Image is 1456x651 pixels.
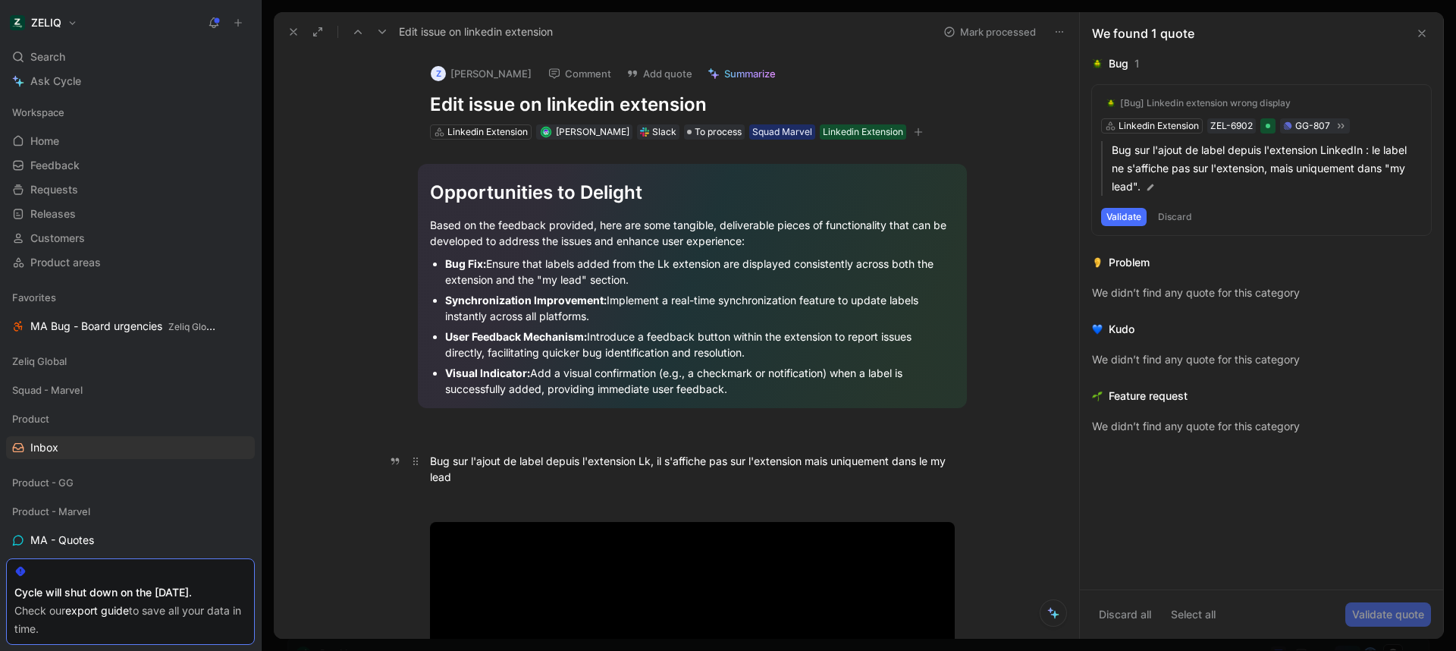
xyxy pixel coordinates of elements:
[445,256,955,288] div: Ensure that labels added from the Lk extension are displayed consistently across both the extensi...
[447,124,528,140] div: Linkedin Extension
[620,63,699,84] button: Add quote
[6,101,255,124] div: Workspace
[12,475,74,490] span: Product - GG
[12,354,67,369] span: Zeliq Global
[30,72,81,90] span: Ask Cycle
[430,453,955,485] div: Bug sur l'ajout de label depuis l'extension Lk, il s'affiche pas sur l'extension mais uniquement ...
[6,471,255,494] div: Product - GG
[6,203,255,225] a: Releases
[1145,182,1156,193] img: pen.svg
[1092,602,1158,627] button: Discard all
[1106,99,1116,108] img: 🪲
[30,231,85,246] span: Customers
[6,471,255,498] div: Product - GG
[1092,391,1103,401] img: 🌱
[399,23,553,41] span: Edit issue on linkedin extension
[6,379,255,406] div: Squad - Marvel
[30,440,58,455] span: Inbox
[1109,387,1188,405] div: Feature request
[6,154,255,177] a: Feedback
[445,329,955,360] div: Introduce a feedback button within the extension to report issues directly, facilitating quicker ...
[445,366,530,379] strong: Visual Indicator:
[1153,208,1197,226] button: Discard
[14,583,246,602] div: Cycle will shut down on the [DATE].
[12,411,49,426] span: Product
[6,436,255,459] a: Inbox
[30,182,78,197] span: Requests
[10,15,25,30] img: ZELIQ
[445,294,607,307] strong: Synchronization Improvement:
[12,504,90,519] span: Product - Marvel
[541,63,618,84] button: Comment
[1134,55,1140,73] div: 1
[12,290,56,305] span: Favorites
[695,124,742,140] span: To process
[1092,257,1103,268] img: 👂
[6,286,255,309] div: Favorites
[445,292,955,324] div: Implement a real-time synchronization feature to update labels instantly across all platforms.
[724,67,776,80] span: Summarize
[6,407,255,459] div: ProductInbox
[1109,55,1128,73] div: Bug
[6,130,255,153] a: Home
[431,66,446,81] div: z
[6,251,255,274] a: Product areas
[6,350,255,373] div: Zeliq Global
[6,46,255,68] div: Search
[556,126,629,137] span: [PERSON_NAME]
[65,604,129,617] a: export guide
[937,21,1043,42] button: Mark processed
[1092,351,1431,369] div: We didn’t find any quote for this category
[701,63,783,84] button: Summarize
[430,93,955,117] h1: Edit issue on linkedin extension
[12,382,83,398] span: Squad - Marvel
[445,365,955,397] div: Add a visual confirmation (e.g., a checkmark or notification) when a label is successfully added,...
[31,16,61,30] h1: ZELIQ
[1092,284,1431,302] div: We didn’t find any quote for this category
[14,602,246,638] div: Check our to save all your data in time.
[30,319,216,335] span: MA Bug - Board urgencies
[1101,94,1296,112] button: 🪲[Bug] Linkedin extension wrong display
[30,533,94,548] span: MA - Quotes
[652,124,676,140] div: Slack
[1109,320,1134,338] div: Kudo
[30,48,65,66] span: Search
[30,134,59,149] span: Home
[168,321,219,332] span: Zeliq Global
[430,179,955,206] div: Opportunities to Delight
[430,217,955,249] div: Based on the feedback provided, here are some tangible, deliverable pieces of functionality that ...
[1092,324,1103,335] img: 💙
[30,557,179,572] span: MA Bugs for Quick Wins days
[6,315,255,338] a: MA Bug - Board urgenciesZeliq Global
[445,330,587,343] strong: User Feedback Mechanism:
[6,553,255,576] a: MA Bugs for Quick Wins days
[6,407,255,430] div: Product
[424,62,538,85] button: z[PERSON_NAME]
[1092,24,1194,42] div: We found 1 quote
[6,379,255,401] div: Squad - Marvel
[30,255,101,270] span: Product areas
[684,124,745,140] div: To process
[1112,141,1422,196] p: Bug sur l'ajout de label depuis l'extension LinkedIn : le label ne s'affiche pas sur l'extension,...
[30,158,80,173] span: Feedback
[1164,602,1222,627] button: Select all
[823,124,903,140] div: Linkedin Extension
[752,124,812,140] div: Squad Marvel
[1092,58,1103,69] img: 🪲
[6,227,255,250] a: Customers
[6,70,255,93] a: Ask Cycle
[30,206,76,222] span: Releases
[6,500,255,523] div: Product - Marvel
[6,178,255,201] a: Requests
[1092,417,1431,436] div: We didn’t find any quote for this category
[6,350,255,377] div: Zeliq Global
[1345,602,1431,627] button: Validate quote
[541,128,550,137] img: avatar
[1101,208,1147,226] button: Validate
[445,257,486,270] strong: Bug Fix:
[1120,97,1291,109] div: [Bug] Linkedin extension wrong display
[6,529,255,552] a: MA - Quotes
[1109,253,1150,272] div: Problem
[12,105,64,120] span: Workspace
[6,12,81,33] button: ZELIQZELIQ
